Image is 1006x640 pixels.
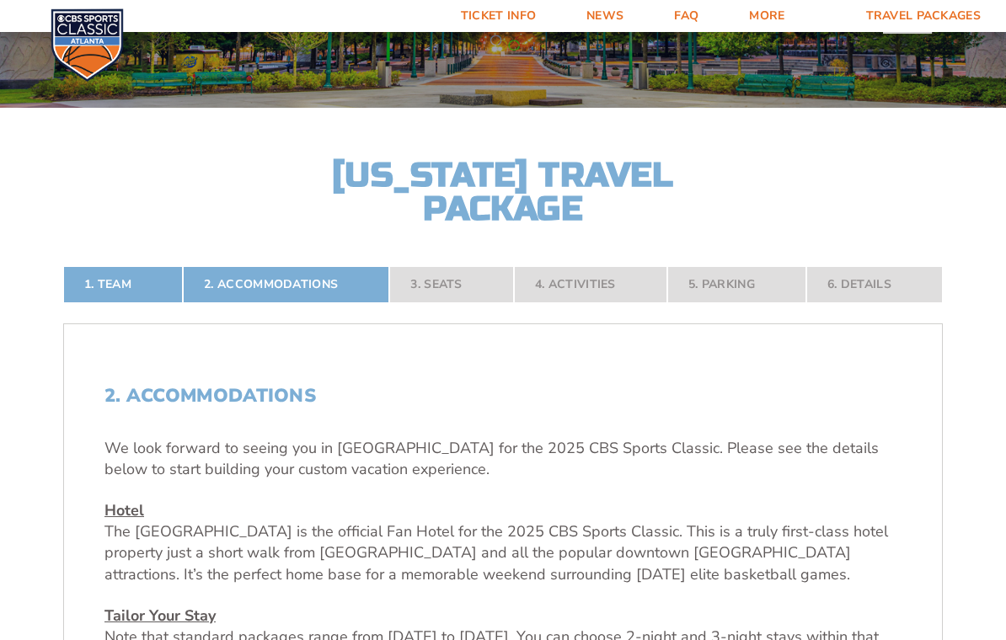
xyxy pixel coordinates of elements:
[63,266,183,303] a: 1. Team
[104,500,144,520] u: Hotel
[104,385,902,407] h2: 2. Accommodations
[51,8,124,82] img: CBS Sports Classic
[104,500,902,585] p: The [GEOGRAPHIC_DATA] is the official Fan Hotel for the 2025 CBS Sports Classic. This is a truly ...
[318,158,688,226] h2: [US_STATE] Travel Package
[104,438,902,480] p: We look forward to seeing you in [GEOGRAPHIC_DATA] for the 2025 CBS Sports Classic. Please see th...
[104,605,216,626] u: Tailor Your Stay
